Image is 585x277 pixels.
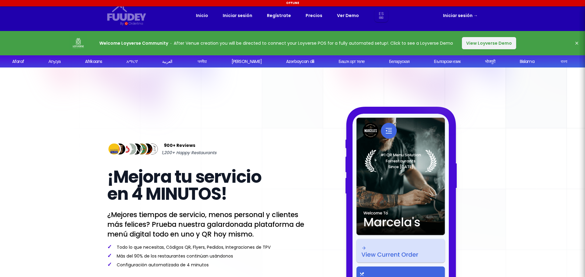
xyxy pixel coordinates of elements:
[339,58,364,65] div: Башҡорт теле
[232,58,262,65] div: [PERSON_NAME]
[107,253,312,259] p: Más del 90% de los restaurantes continúan usándonos
[223,12,252,19] a: Iniciar sesión
[107,261,312,268] p: Configuración automatizada de 4 minutos
[107,244,312,250] p: Todo lo que necesitas, Códigos QR, Flyers, Pedidos, Integraciones de TPV
[196,12,208,19] a: Inicio
[85,58,102,65] div: Afrikaans
[99,40,453,47] p: After Venue creation you will be directed to connect your Loyverse POS for a fully automated setu...
[162,58,172,65] div: العربية
[107,142,121,156] img: Review Img
[107,261,112,268] span: ✓
[389,58,409,65] div: Беларуская
[267,12,291,19] a: Regístrate
[1,1,584,5] div: Offline
[120,21,123,26] div: By
[135,142,148,156] img: Review Img
[126,58,138,65] div: አማርኛ
[520,58,534,65] div: Bislama
[443,12,478,19] a: Iniciar sesión
[145,142,159,156] img: Review Img
[485,58,495,65] div: भोजपुरी
[365,150,437,172] img: Laurel
[161,149,216,156] span: 1,200+ Happy Restaurants
[164,142,195,149] span: 900+ Reviews
[99,40,168,46] strong: Welcome Loyverse Community
[12,58,24,65] div: Afaraf
[107,210,312,239] p: ¿Mejores tiempos de servicio, menos personal y clientes más felices? Prueba nuestra galardonada p...
[473,12,478,19] span: →
[107,5,146,21] svg: {/* Added fill="currentColor" here */} {/* This rectangle defines the background. Its explicit fi...
[129,142,143,156] img: Review Img
[113,142,126,156] img: Review Img
[107,165,261,206] span: ¡Mejora tu servicio en 4 MINUTOS!
[197,58,207,65] div: অসমীয়া
[337,12,359,19] a: Ver Demo
[140,142,154,156] img: Review Img
[124,142,137,156] img: Review Img
[286,58,314,65] div: Azərbaycan dili
[129,21,143,26] div: Orderlina
[462,37,516,49] button: View Loyverse Demo
[107,252,112,259] span: ✓
[48,58,61,65] div: Аҧсуа
[306,12,322,19] a: Precios
[118,142,132,156] img: Review Img
[561,58,567,65] div: বাংলা
[107,243,112,251] span: ✓
[434,58,461,65] div: Български език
